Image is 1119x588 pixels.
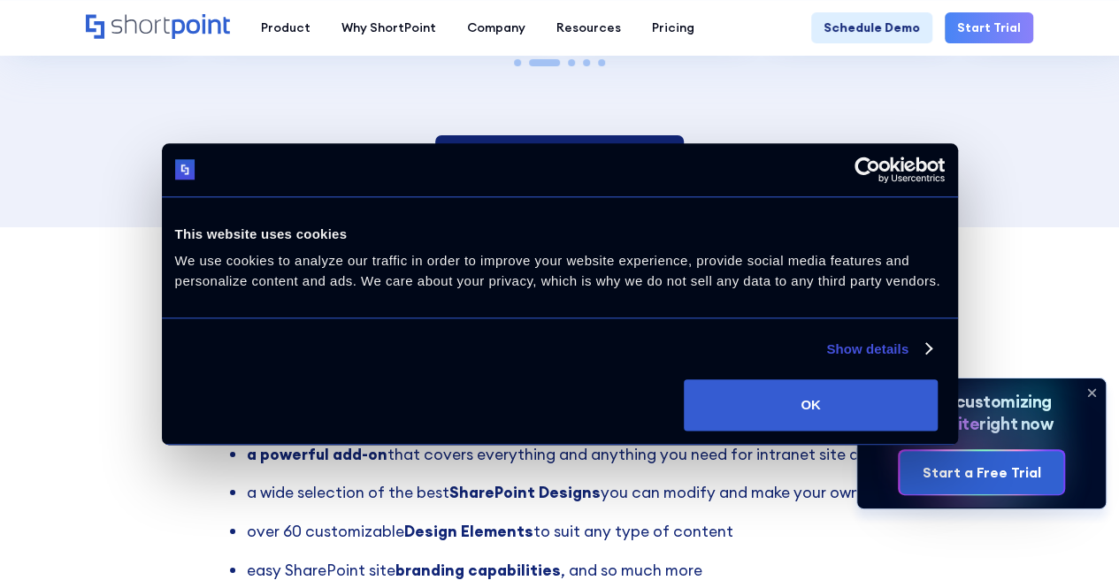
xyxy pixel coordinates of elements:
span: Go to slide 5 [598,59,605,66]
div: Pricing [652,19,694,37]
a: Why ShortPoint [326,12,451,43]
div: This website uses cookies [175,224,945,245]
a: Company [451,12,540,43]
a: Resources [540,12,636,43]
div: Start a Free Trial [922,462,1040,483]
a: Explore Templates Library [435,135,684,183]
div: Resources [556,19,621,37]
div: Why ShortPoint [341,19,436,37]
a: Schedule Demo [811,12,932,43]
span: Go to slide 1 [514,59,521,66]
button: OK [684,379,938,431]
span: Go to slide 2 [529,59,560,66]
span: We use cookies to analyze our traffic in order to improve your website experience, provide social... [175,253,940,288]
a: Start a Free Trial [900,451,1062,494]
iframe: Chat Widget [1031,503,1119,588]
a: Start Trial [945,12,1033,43]
strong: Design Elements [404,521,533,541]
span: Go to slide 3 [568,59,575,66]
a: Usercentrics Cookiebot - opens in a new window [790,157,945,183]
strong: a powerful add-on [247,444,387,464]
img: logo [175,160,195,180]
a: Pricing [636,12,709,43]
div: Company [467,19,525,37]
div: Product [261,19,310,37]
li: over 60 customizable to suit any type of content [247,520,908,543]
strong: SharePoint Designs [449,482,601,502]
li: easy SharePoint site , and so much more [247,559,908,582]
li: that covers everything and anything you need for intranet site design [247,443,908,466]
strong: branding capabilities [395,560,561,580]
a: Product [245,12,326,43]
li: a wide selection of the best you can modify and make your own [247,481,908,504]
span: Go to slide 4 [583,59,590,66]
a: Show details [826,339,931,360]
a: Home [86,14,230,41]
